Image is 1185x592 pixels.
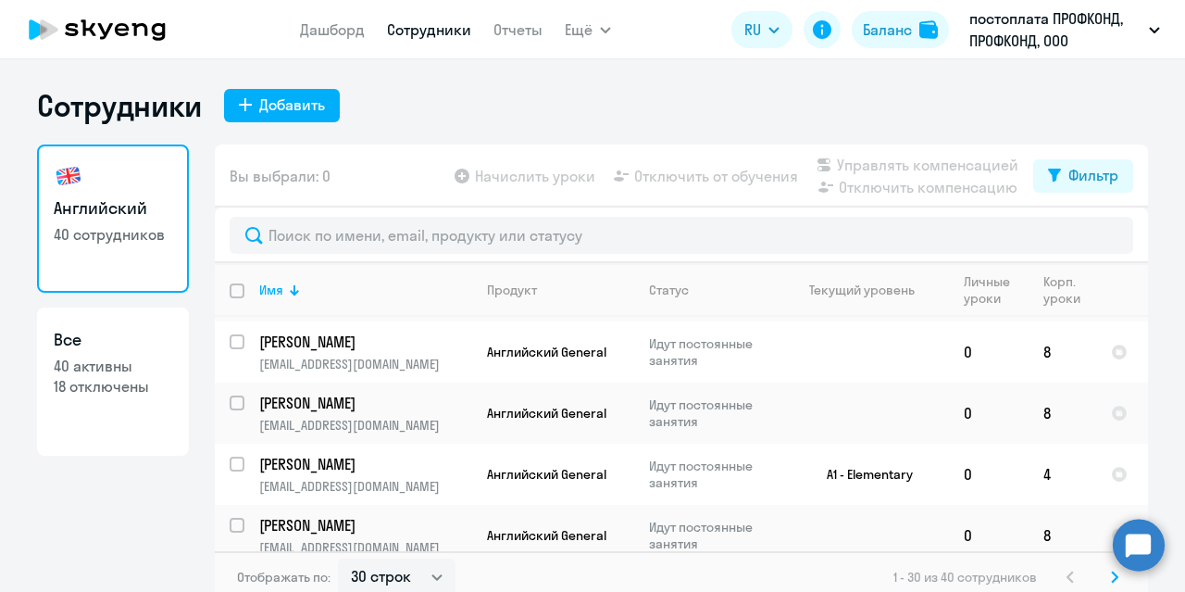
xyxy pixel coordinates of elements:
[649,282,689,298] div: Статус
[487,282,633,298] div: Продукт
[565,11,611,48] button: Ещё
[487,527,606,544] span: Английский General
[649,335,776,369] p: Идут постоянные занятия
[259,417,471,434] p: [EMAIL_ADDRESS][DOMAIN_NAME]
[1029,383,1096,444] td: 8
[852,11,949,48] button: Балансbalance
[1029,321,1096,383] td: 8
[969,7,1141,52] p: постоплата ПРОФКОНД, ПРОФКОНД, ООО
[54,376,172,397] p: 18 отключены
[649,519,776,552] p: Идут постоянные занятия
[893,569,1037,586] span: 1 - 30 из 40 сотрудников
[259,282,283,298] div: Имя
[487,466,606,483] span: Английский General
[54,161,83,191] img: english
[649,282,776,298] div: Статус
[259,356,471,372] p: [EMAIL_ADDRESS][DOMAIN_NAME]
[230,217,1133,254] input: Поиск по имени, email, продукту или статусу
[949,505,1029,566] td: 0
[259,515,471,535] a: [PERSON_NAME]
[54,196,172,220] h3: Английский
[487,405,606,422] span: Английский General
[259,393,468,413] p: [PERSON_NAME]
[259,478,471,495] p: [EMAIL_ADDRESS][DOMAIN_NAME]
[487,344,606,360] span: Английский General
[744,19,761,41] span: RU
[259,332,468,352] p: [PERSON_NAME]
[493,20,543,39] a: Отчеты
[259,515,468,535] p: [PERSON_NAME]
[487,282,537,298] div: Продукт
[1068,164,1118,186] div: Фильтр
[259,539,471,556] p: [EMAIL_ADDRESS][DOMAIN_NAME]
[949,383,1029,444] td: 0
[37,145,189,293] a: Английский40 сотрудников
[259,282,471,298] div: Имя
[259,454,471,474] a: [PERSON_NAME]
[649,397,776,430] p: Идут постоянные занятия
[649,458,776,491] p: Идут постоянные занятия
[1043,273,1080,307] div: Корп. уроки
[960,7,1169,52] button: постоплата ПРОФКОНД, ПРОФКОНД, ООО
[300,20,365,39] a: Дашборд
[1029,505,1096,566] td: 8
[1033,159,1133,193] button: Фильтр
[259,454,468,474] p: [PERSON_NAME]
[565,19,592,41] span: Ещё
[809,282,915,298] div: Текущий уровень
[259,393,471,413] a: [PERSON_NAME]
[387,20,471,39] a: Сотрудники
[949,321,1029,383] td: 0
[259,332,471,352] a: [PERSON_NAME]
[37,87,202,124] h1: Сотрудники
[731,11,792,48] button: RU
[964,273,1011,307] div: Личные уроки
[237,569,331,586] span: Отображать по:
[37,308,189,456] a: Все40 активны18 отключены
[949,444,1029,505] td: 0
[1029,444,1096,505] td: 4
[54,356,172,376] p: 40 активны
[54,224,172,245] p: 40 сотрудников
[1043,273,1095,307] div: Корп. уроки
[230,165,331,187] span: Вы выбрали: 0
[259,94,325,116] div: Добавить
[224,89,340,122] button: Добавить
[919,20,938,39] img: balance
[863,19,912,41] div: Баланс
[54,328,172,352] h3: Все
[792,282,948,298] div: Текущий уровень
[964,273,1028,307] div: Личные уроки
[777,444,949,505] td: A1 - Elementary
